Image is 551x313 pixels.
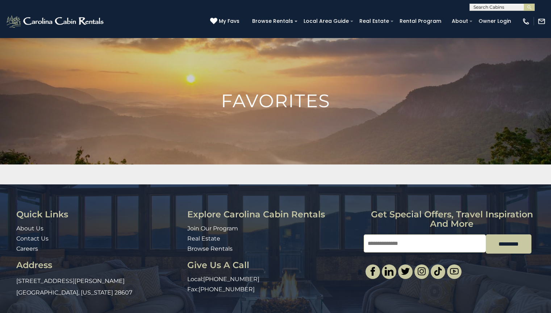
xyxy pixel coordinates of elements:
[187,225,238,232] a: Join Our Program
[16,275,182,299] p: [STREET_ADDRESS][PERSON_NAME] [GEOGRAPHIC_DATA], [US_STATE] 28607
[187,260,358,270] h3: Give Us A Call
[364,210,540,229] h3: Get special offers, travel inspiration and more
[16,225,43,232] a: About Us
[450,267,459,276] img: youtube-light.svg
[401,267,410,276] img: twitter-single.svg
[219,17,239,25] span: My Favs
[16,260,182,270] h3: Address
[5,14,106,29] img: White-1-2.png
[16,245,38,252] a: Careers
[300,16,352,27] a: Local Area Guide
[522,17,530,25] img: phone-regular-white.png
[396,16,445,27] a: Rental Program
[434,267,442,276] img: tiktok.svg
[475,16,515,27] a: Owner Login
[203,276,259,283] a: [PHONE_NUMBER]
[187,285,358,294] p: Fax:
[538,17,546,25] img: mail-regular-white.png
[187,210,358,219] h3: Explore Carolina Cabin Rentals
[210,17,241,25] a: My Favs
[249,16,297,27] a: Browse Rentals
[16,210,182,219] h3: Quick Links
[385,267,393,276] img: linkedin-single.svg
[187,245,233,252] a: Browse Rentals
[16,235,49,242] a: Contact Us
[368,267,377,276] img: facebook-single.svg
[417,267,426,276] img: instagram-single.svg
[199,286,255,293] a: [PHONE_NUMBER]
[448,16,472,27] a: About
[356,16,393,27] a: Real Estate
[187,235,220,242] a: Real Estate
[187,275,358,284] p: Local:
